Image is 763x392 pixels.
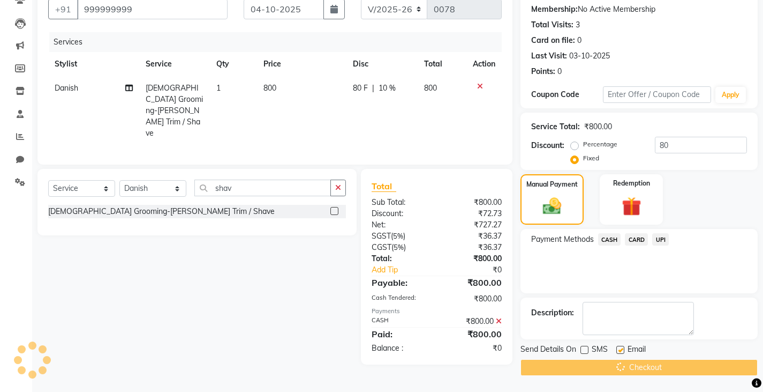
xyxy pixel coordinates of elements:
span: [DEMOGRAPHIC_DATA] Grooming-[PERSON_NAME] Trim / Shave [146,83,203,138]
div: Sub Total: [364,197,436,208]
div: Payments [372,307,502,316]
div: Cash Tendered: [364,293,436,305]
span: | [372,83,374,94]
div: ₹800.00 [436,253,509,264]
div: 03-10-2025 [569,50,610,62]
div: Payable: [364,276,436,289]
div: Balance : [364,343,436,354]
span: 80 F [353,83,368,94]
div: ₹0 [436,343,509,354]
a: Add Tip [364,264,449,276]
div: No Active Membership [531,4,747,15]
span: SMS [592,344,608,357]
div: Points: [531,66,555,77]
span: CARD [625,233,648,246]
label: Fixed [583,153,599,163]
div: Discount: [531,140,564,151]
div: 3 [576,19,580,31]
span: 5% [394,243,404,252]
div: Discount: [364,208,436,219]
div: CASH [364,316,436,327]
span: Total [372,181,396,192]
th: Total [418,52,466,76]
div: ₹800.00 [436,276,509,289]
div: Net: [364,219,436,231]
div: 0 [577,35,581,46]
div: ( ) [364,231,436,242]
img: _cash.svg [537,196,567,217]
span: 1 [216,83,221,93]
div: ₹800.00 [436,316,509,327]
div: ₹800.00 [584,121,612,132]
span: Email [628,344,646,357]
div: Total: [364,253,436,264]
div: ₹727.27 [436,219,509,231]
span: CGST [372,242,391,252]
span: SGST [372,231,391,241]
div: Last Visit: [531,50,567,62]
div: Membership: [531,4,578,15]
span: UPI [652,233,669,246]
div: Total Visits: [531,19,573,31]
label: Redemption [613,179,650,188]
span: 5% [393,232,403,240]
div: Coupon Code [531,89,603,100]
div: ₹36.37 [436,242,509,253]
div: 0 [557,66,562,77]
div: Service Total: [531,121,580,132]
th: Price [257,52,346,76]
input: Search or Scan [194,180,331,196]
div: Services [49,32,510,52]
span: Danish [55,83,78,93]
th: Service [139,52,210,76]
div: ₹800.00 [436,197,509,208]
span: CASH [598,233,621,246]
div: [DEMOGRAPHIC_DATA] Grooming-[PERSON_NAME] Trim / Shave [48,206,275,217]
span: Send Details On [520,344,576,357]
label: Manual Payment [526,180,578,189]
input: Enter Offer / Coupon Code [603,86,711,103]
th: Action [466,52,502,76]
button: Apply [715,87,746,103]
th: Stylist [48,52,139,76]
div: ₹72.73 [436,208,509,219]
span: 800 [424,83,437,93]
div: ₹0 [449,264,510,276]
span: 10 % [379,83,396,94]
th: Disc [346,52,418,76]
div: ₹36.37 [436,231,509,242]
div: ( ) [364,242,436,253]
span: 800 [263,83,276,93]
div: Description: [531,307,574,319]
div: ₹800.00 [436,328,509,341]
div: Card on file: [531,35,575,46]
label: Percentage [583,139,617,149]
div: ₹800.00 [436,293,509,305]
span: Payment Methods [531,234,594,245]
th: Qty [210,52,257,76]
div: Paid: [364,328,436,341]
img: _gift.svg [616,195,647,219]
